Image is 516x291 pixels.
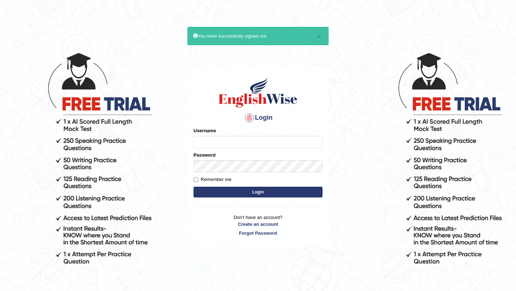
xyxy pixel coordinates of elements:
[193,176,231,183] label: Remember me
[193,152,215,158] label: Password
[193,127,216,134] label: Username
[193,214,322,236] p: Don't have an account?
[193,230,322,237] a: Forgot Password
[193,112,322,124] h4: Login
[193,221,322,228] a: Create an account
[217,76,299,109] img: Logo of English Wise sign in for intelligent practice with AI
[187,27,329,45] div: You were successfully signed out
[317,33,321,40] button: ×
[193,187,322,197] button: Login
[193,177,198,182] input: Remember me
